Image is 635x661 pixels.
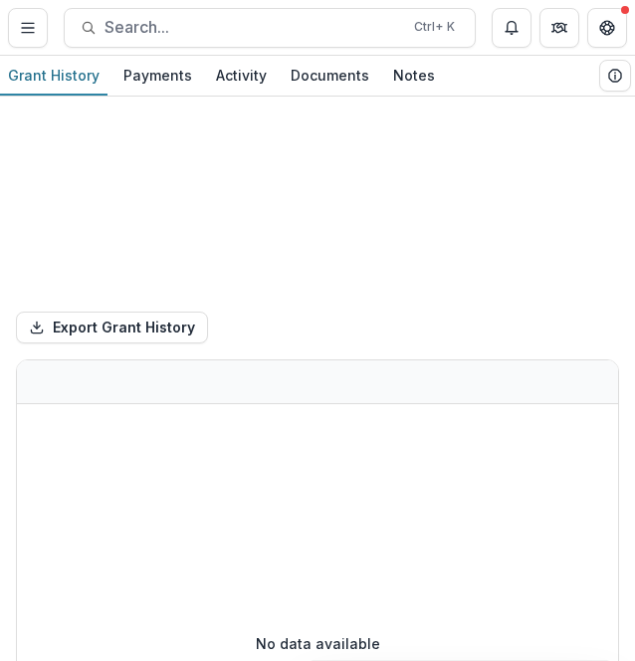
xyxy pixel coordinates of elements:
[115,57,200,96] a: Payments
[105,18,402,37] span: Search...
[410,16,459,38] div: Ctrl + K
[208,57,275,96] a: Activity
[283,61,377,90] div: Documents
[115,61,200,90] div: Payments
[587,8,627,48] button: Get Help
[16,312,208,343] button: Export Grant History
[599,60,631,92] button: View Grantee Details
[385,57,443,96] a: Notes
[8,8,48,48] button: Toggle Menu
[385,61,443,90] div: Notes
[256,633,380,654] p: No data available
[539,8,579,48] button: Partners
[492,8,531,48] button: Notifications
[64,8,476,48] button: Search...
[283,57,377,96] a: Documents
[208,61,275,90] div: Activity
